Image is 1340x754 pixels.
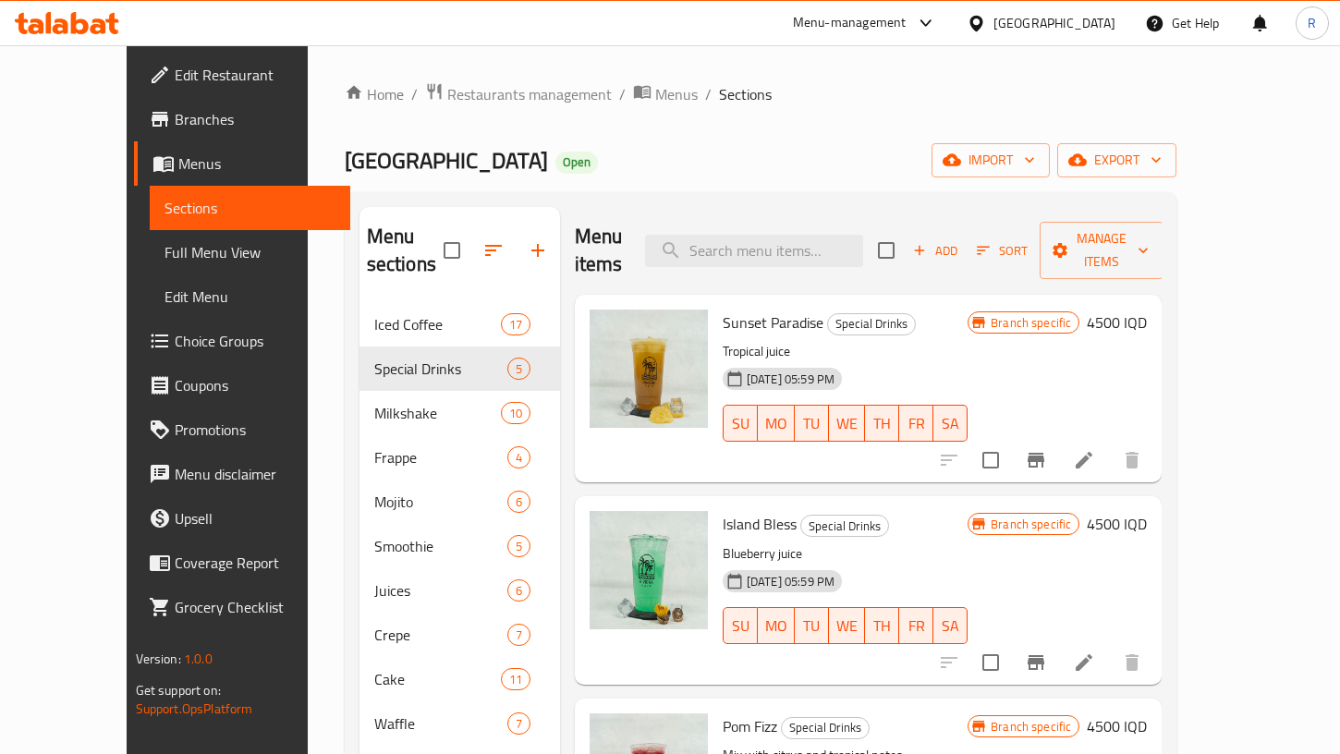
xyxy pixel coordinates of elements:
span: SU [731,613,750,639]
div: Iced Coffee17 [359,302,560,347]
div: items [501,313,530,335]
li: / [411,83,418,105]
span: MO [765,410,787,437]
span: Sunset Paradise [723,309,823,336]
span: Waffle [374,712,507,735]
span: SU [731,410,750,437]
span: WE [836,613,858,639]
div: Smoothie5 [359,524,560,568]
span: Coverage Report [175,552,335,574]
div: items [507,579,530,602]
a: Support.OpsPlatform [136,697,253,721]
button: Branch-specific-item [1014,640,1058,685]
div: Frappe4 [359,435,560,480]
span: Add item [906,237,965,265]
span: R [1308,13,1316,33]
span: Add [910,240,960,261]
span: Special Drinks [828,313,915,334]
button: import [932,143,1050,177]
button: WE [829,405,865,442]
a: Edit Menu [150,274,350,319]
a: Sections [150,186,350,230]
h6: 4500 IQD [1087,511,1147,537]
span: 17 [502,316,530,334]
span: Menus [178,152,335,175]
p: Tropical juice [723,340,968,363]
span: 4 [508,449,530,467]
h6: 4500 IQD [1087,713,1147,739]
span: 6 [508,582,530,600]
div: Juices6 [359,568,560,613]
span: 5 [508,360,530,378]
span: import [946,149,1035,172]
span: TH [872,410,892,437]
span: Iced Coffee [374,313,501,335]
a: Edit menu item [1073,449,1095,471]
div: items [507,491,530,513]
button: Manage items [1040,222,1163,279]
span: export [1072,149,1162,172]
span: 1.0.0 [184,647,213,671]
button: TH [865,405,899,442]
span: [GEOGRAPHIC_DATA] [345,140,548,181]
span: Sections [164,197,335,219]
div: items [507,712,530,735]
span: Coupons [175,374,335,396]
span: Menu disclaimer [175,463,335,485]
span: Sort sections [471,228,516,273]
div: items [507,535,530,557]
span: Smoothie [374,535,507,557]
span: Pom Fizz [723,712,777,740]
span: Version: [136,647,181,671]
button: Add [906,237,965,265]
a: Promotions [134,407,350,452]
span: 5 [508,538,530,555]
button: TH [865,607,899,644]
span: 6 [508,493,530,511]
span: 7 [508,715,530,733]
span: Sections [719,83,772,105]
span: Branch specific [983,516,1078,533]
span: SA [941,410,960,437]
div: Cake11 [359,657,560,701]
h2: Menu items [575,223,623,278]
button: Add section [516,228,560,273]
div: Special Drinks [800,515,889,537]
span: Select to update [971,643,1010,682]
span: [DATE] 05:59 PM [739,371,842,388]
div: Open [555,152,598,174]
span: Cake [374,668,501,690]
span: FR [907,613,926,639]
span: Grocery Checklist [175,596,335,618]
a: Coverage Report [134,541,350,585]
button: export [1057,143,1176,177]
span: Select all sections [432,231,471,270]
a: Full Menu View [150,230,350,274]
a: Restaurants management [425,82,612,106]
span: 7 [508,626,530,644]
h6: 4500 IQD [1087,310,1147,335]
div: Special Drinks5 [359,347,560,391]
span: TU [802,410,822,437]
h2: Menu sections [367,223,444,278]
input: search [645,235,863,267]
span: Select section [867,231,906,270]
a: Menus [633,82,698,106]
span: Branch specific [983,718,1078,736]
span: Mojito [374,491,507,513]
div: Special Drinks [374,358,507,380]
button: FR [899,405,933,442]
span: Sort [977,240,1028,261]
a: Choice Groups [134,319,350,363]
p: Blueberry juice [723,542,968,565]
nav: breadcrumb [345,82,1177,106]
span: Branches [175,108,335,130]
button: MO [758,405,795,442]
span: Juices [374,579,507,602]
button: SU [723,405,758,442]
li: / [705,83,712,105]
span: Special Drinks [782,717,869,738]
